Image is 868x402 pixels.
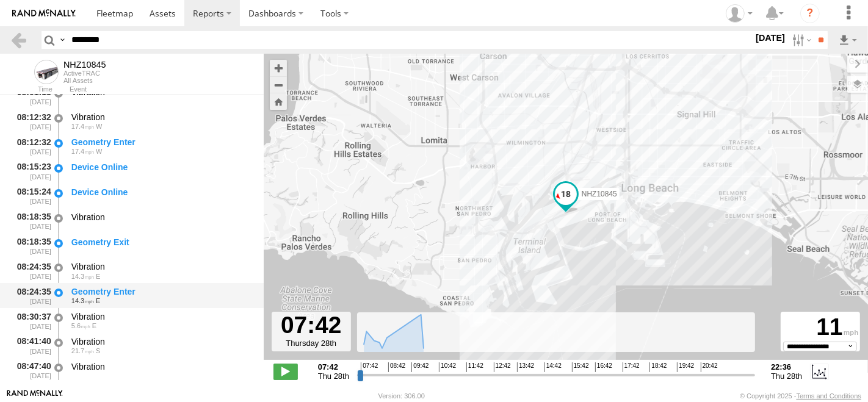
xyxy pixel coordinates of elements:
[10,31,27,49] a: Back to previous Page
[837,31,858,49] label: Export results as...
[582,190,617,198] span: NHZ10845
[70,87,264,93] div: Event
[12,9,76,18] img: rand-logo.svg
[71,237,252,248] div: Geometry Exit
[572,362,589,372] span: 15:42
[71,162,252,173] div: Device Online
[783,314,858,342] div: 11
[544,362,562,372] span: 14:42
[10,235,52,257] div: 08:18:35 [DATE]
[71,297,94,304] span: 14.3
[10,110,52,132] div: 08:12:32 [DATE]
[649,362,667,372] span: 18:42
[494,362,511,372] span: 12:42
[7,390,63,402] a: Visit our Website
[378,392,425,400] div: Version: 306.00
[96,123,102,130] span: Heading: 249
[439,362,456,372] span: 10:42
[92,322,96,329] span: Heading: 72
[96,273,100,280] span: Heading: 75
[10,85,52,108] div: 08:01:13 [DATE]
[71,187,252,198] div: Device Online
[71,148,94,155] span: 17.4
[63,77,106,84] div: All Assets
[10,260,52,282] div: 08:24:35 [DATE]
[771,362,802,371] strong: 22:36
[411,362,429,372] span: 09:42
[701,362,718,372] span: 20:42
[96,297,100,304] span: Heading: 75
[270,93,287,110] button: Zoom Home
[753,31,787,45] label: [DATE]
[63,70,106,77] div: ActiveTRAC
[10,160,52,182] div: 08:15:23 [DATE]
[10,210,52,232] div: 08:18:35 [DATE]
[71,347,94,354] span: 21.7
[71,286,252,297] div: Geometry Enter
[71,123,94,130] span: 17.4
[71,336,252,347] div: Vibration
[96,347,100,354] span: Heading: 160
[10,284,52,307] div: 08:24:35 [DATE]
[361,362,378,372] span: 07:42
[318,362,349,371] strong: 07:42
[797,392,861,400] a: Terms and Conditions
[466,362,483,372] span: 11:42
[270,76,287,93] button: Zoom out
[595,362,612,372] span: 16:42
[71,261,252,272] div: Vibration
[273,364,298,379] label: Play/Stop
[71,137,252,148] div: Geometry Enter
[740,392,861,400] div: © Copyright 2025 -
[71,212,252,223] div: Vibration
[71,112,252,123] div: Vibration
[771,371,802,381] span: Thu 28th Aug 2025
[10,359,52,382] div: 08:47:40 [DATE]
[623,362,640,372] span: 17:42
[10,185,52,207] div: 08:15:24 [DATE]
[71,273,94,280] span: 14.3
[388,362,405,372] span: 08:42
[787,31,814,49] label: Search Filter Options
[677,362,694,372] span: 19:42
[96,148,102,155] span: Heading: 249
[318,371,349,381] span: Thu 28th Aug 2025
[800,4,820,23] i: ?
[270,60,287,76] button: Zoom in
[10,135,52,157] div: 08:12:32 [DATE]
[10,309,52,332] div: 08:30:37 [DATE]
[71,361,252,372] div: Vibration
[71,322,90,329] span: 5.6
[57,31,67,49] label: Search Query
[517,362,534,372] span: 13:42
[10,87,52,93] div: Time
[10,334,52,357] div: 08:41:40 [DATE]
[71,311,252,322] div: Vibration
[722,4,757,23] div: Zulema McIntosch
[63,60,106,70] div: NHZ10845 - View Asset History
